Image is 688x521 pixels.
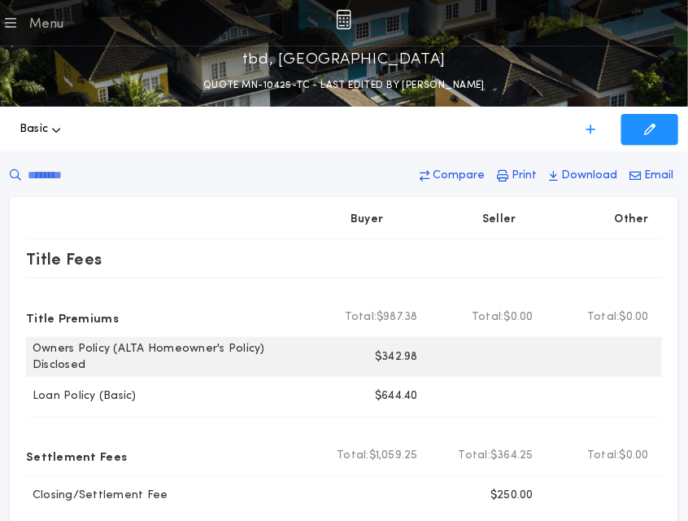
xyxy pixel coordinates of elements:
p: Seller [482,212,516,228]
b: Total: [587,448,620,464]
div: Menu [29,15,64,34]
button: Basic [20,103,61,155]
p: Download [561,168,617,184]
p: Print [512,168,537,184]
span: $987.38 [377,309,418,326]
p: $342.98 [375,349,418,366]
button: Print [492,161,542,190]
p: Title Fees [26,246,102,272]
p: $644.40 [375,388,418,405]
p: Loan Policy (Basic) [26,388,137,405]
span: $1,059.25 [369,448,418,464]
button: Compare [415,161,490,190]
img: img [336,10,351,29]
span: $0.00 [620,309,649,326]
b: Total: [345,309,377,326]
p: Email [644,168,673,184]
p: Settlement Fees [26,443,127,469]
p: Buyer [351,212,383,228]
span: $364.25 [490,448,533,464]
p: QUOTE MN-10425-TC - LAST EDITED BY [PERSON_NAME] [203,77,485,94]
b: Total: [472,309,504,326]
b: Total: [459,448,491,464]
span: Basic [20,121,48,138]
p: Compare [433,168,485,184]
p: Other [615,212,649,228]
span: $0.00 [504,309,533,326]
b: Total: [337,448,369,464]
span: $0.00 [620,448,649,464]
p: Closing/Settlement Fee [26,488,168,504]
button: Download [544,161,622,190]
p: Owners Policy (ALTA Homeowner's Policy) Disclosed [26,341,316,374]
p: tbd, [GEOGRAPHIC_DATA] [242,46,446,72]
button: Email [625,161,678,190]
p: $250.00 [490,488,533,504]
b: Total: [587,309,620,326]
p: Title Premiums [26,304,119,331]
